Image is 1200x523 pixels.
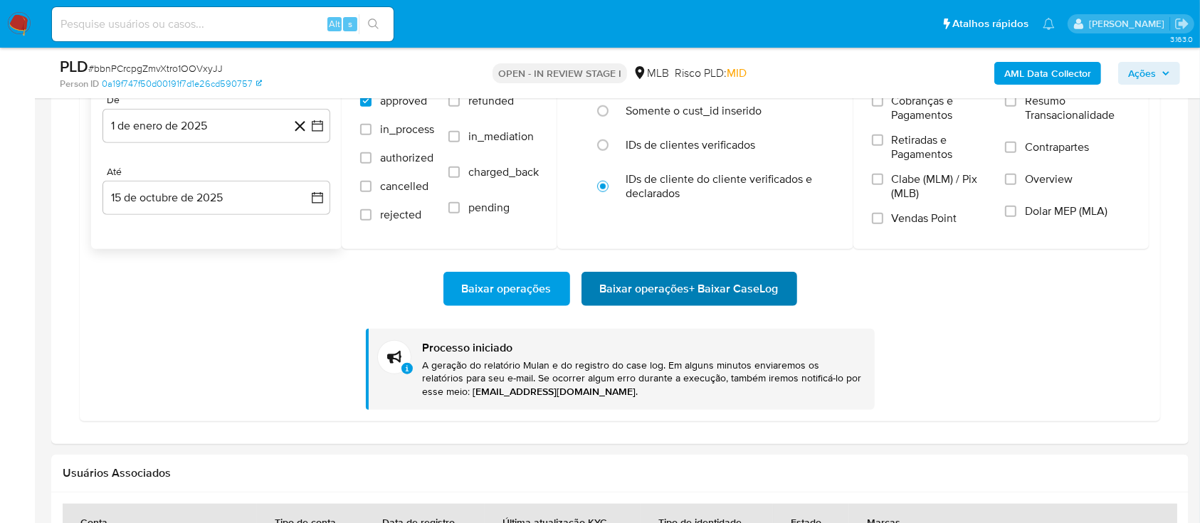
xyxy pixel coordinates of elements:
div: MLB [633,65,669,81]
button: search-icon [359,14,388,34]
input: Pesquise usuários ou casos... [52,15,394,33]
button: AML Data Collector [994,62,1101,85]
h2: Usuários Associados [63,466,1177,480]
p: vinicius.santiago@mercadolivre.com [1089,17,1169,31]
a: Sair [1174,16,1189,31]
p: OPEN - IN REVIEW STAGE I [493,63,627,83]
b: AML Data Collector [1004,62,1091,85]
span: Ações [1128,62,1156,85]
b: Person ID [60,78,99,90]
span: s [348,17,352,31]
span: Alt [329,17,340,31]
b: PLD [60,55,88,78]
span: # bbnPCrcpgZmvXtro1OOVxyJJ [88,61,223,75]
button: Ações [1118,62,1180,85]
span: Risco PLD: [675,65,747,81]
span: Atalhos rápidos [952,16,1028,31]
a: Notificações [1043,18,1055,30]
span: MID [727,65,747,81]
a: 0a19f747f50d00191f7d1e26cd590757 [102,78,262,90]
span: 3.163.0 [1170,33,1193,45]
